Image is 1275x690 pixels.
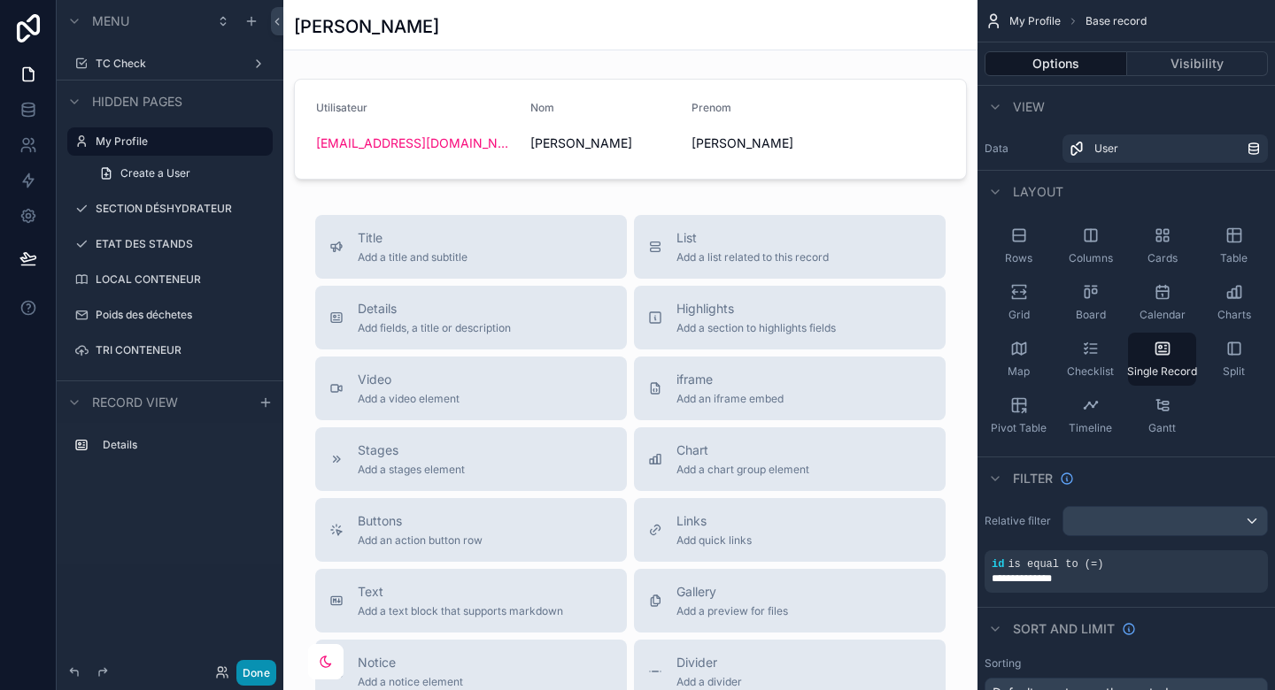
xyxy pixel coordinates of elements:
span: Split [1223,364,1245,379]
button: Single Record [1128,333,1196,386]
button: Split [1200,333,1268,386]
span: Hidden pages [92,93,182,111]
span: Create a User [120,166,190,180]
span: Gantt [1148,421,1176,435]
button: Charts [1200,276,1268,329]
label: Details [103,438,266,452]
span: Table [1220,251,1248,265]
label: LOCAL CONTENEUR [96,272,269,287]
span: Checklist [1067,364,1114,379]
label: My Profile [96,134,262,149]
button: Pivot Table [985,389,1053,442]
label: Relative filter [985,514,1055,528]
button: Done [236,660,276,686]
button: Map [985,333,1053,386]
label: SECTION DÉSHYDRATEUR [96,202,269,216]
label: TRI CONTENEUR [96,343,269,357]
a: Create a User [89,159,273,188]
span: Rows [1005,251,1032,265]
button: Cards [1128,219,1196,272]
button: Visibility [1127,51,1269,76]
span: id [992,558,1004,571]
span: Charts [1217,308,1251,322]
span: View [1013,98,1045,116]
span: Base record [1086,14,1147,28]
label: Data [985,142,1055,156]
button: Options [985,51,1127,76]
span: Calendar [1140,308,1186,322]
button: Columns [1056,219,1124,272]
button: Calendar [1128,276,1196,329]
span: Record view [92,394,178,411]
label: Sorting [985,656,1021,671]
span: Columns [1069,251,1113,265]
h1: [PERSON_NAME] [294,14,439,39]
span: Grid [1008,308,1030,322]
span: My Profile [1009,14,1061,28]
label: Poids des déchetes [96,308,269,322]
button: Checklist [1056,333,1124,386]
span: Pivot Table [991,421,1047,435]
button: Table [1200,219,1268,272]
button: Timeline [1056,389,1124,442]
button: Rows [985,219,1053,272]
span: Cards [1147,251,1178,265]
span: Timeline [1069,421,1112,435]
span: User [1094,142,1118,156]
span: Map [1008,364,1030,379]
button: Board [1056,276,1124,329]
span: Menu [92,12,129,30]
button: Gantt [1128,389,1196,442]
a: User [1062,134,1268,163]
div: scrollable content [57,423,283,477]
label: TC Check [96,57,244,71]
span: Board [1076,308,1106,322]
span: is equal to (=) [1008,558,1103,571]
span: Filter [1013,470,1053,487]
label: ETAT DES STANDS [96,237,269,251]
span: Sort And Limit [1013,620,1115,638]
span: Layout [1013,183,1063,201]
button: Grid [985,276,1053,329]
span: Single Record [1127,364,1197,379]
